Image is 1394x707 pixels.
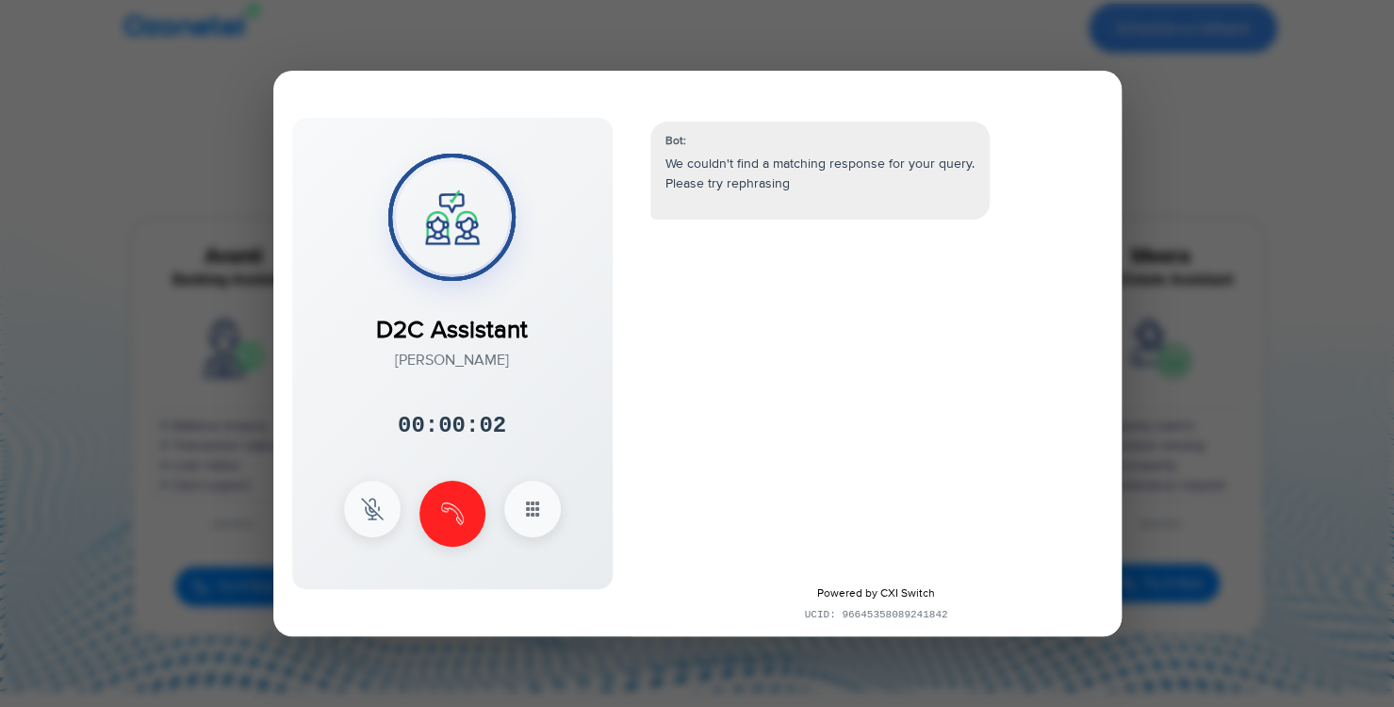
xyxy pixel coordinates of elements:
[665,154,975,193] p: We couldn't find a matching response for your query. Please try rephrasing
[376,293,528,349] div: D2C Assistant​
[398,409,506,443] div: 00:00:02
[361,498,384,520] img: mute Icon
[646,607,1107,623] div: UCID: 96645358089241842
[665,133,975,150] div: Bot:
[646,585,1107,602] div: Powered by CXI Switch
[376,349,528,371] div: [PERSON_NAME]
[441,502,464,525] img: end Icon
